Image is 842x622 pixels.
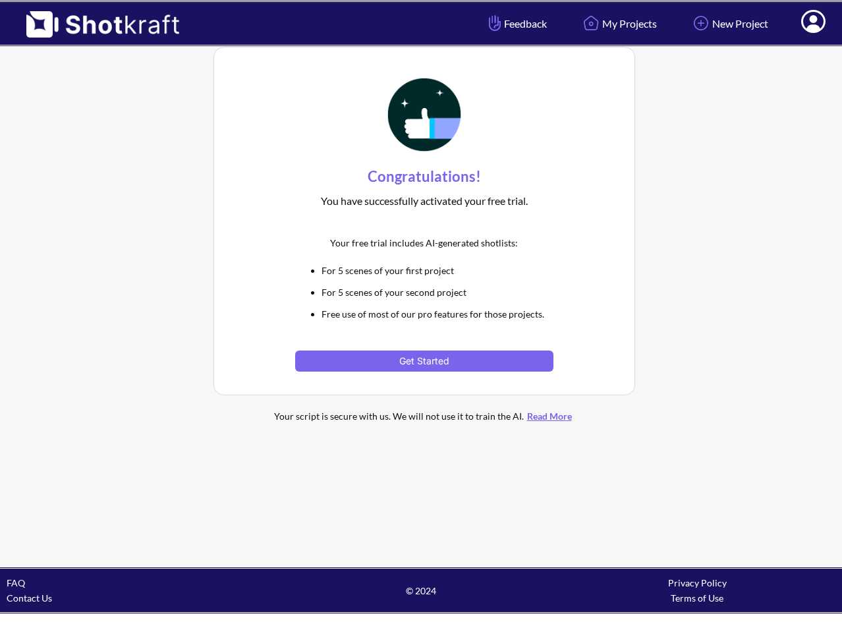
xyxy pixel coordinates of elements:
[246,409,602,424] div: Your script is secure with us. We will not use it to train the AI.
[295,351,553,372] button: Get Started
[580,12,602,34] img: Home Icon
[7,577,25,588] a: FAQ
[7,592,52,604] a: Contact Us
[295,163,553,190] div: Congratulations!
[486,12,504,34] img: Hand Icon
[680,6,778,41] a: New Project
[322,285,553,300] li: For 5 scenes of your second project
[322,263,553,278] li: For 5 scenes of your first project
[486,16,547,31] span: Feedback
[295,232,553,254] div: Your free trial includes AI-generated shotlists:
[559,575,835,590] div: Privacy Policy
[570,6,667,41] a: My Projects
[322,306,553,322] li: Free use of most of our pro features for those projects.
[524,410,575,422] a: Read More
[690,12,712,34] img: Add Icon
[295,190,553,212] div: You have successfully activated your free trial.
[383,74,465,155] img: Thumbs Up Icon
[559,590,835,606] div: Terms of Use
[283,583,559,598] span: © 2024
